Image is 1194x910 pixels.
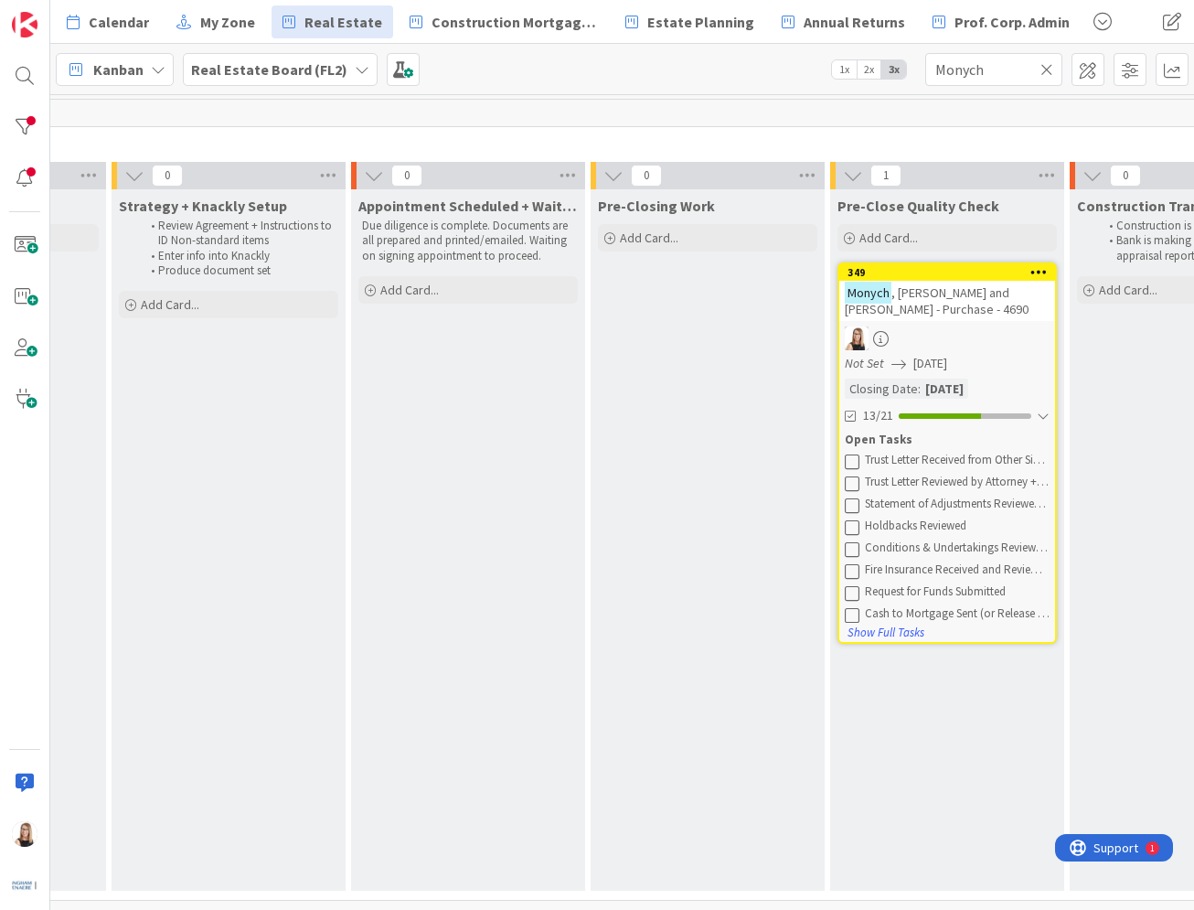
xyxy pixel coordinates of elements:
li: Review Agreement + Instructions to ID Non-standard items [141,219,336,249]
span: : [918,379,921,399]
div: 349Monych, [PERSON_NAME] and [PERSON_NAME] - Purchase - 4690 [839,264,1055,321]
div: Trust Letter Received from Other Side's Lawyer [865,453,1050,467]
div: 1 [95,7,100,22]
div: DB [839,327,1055,350]
a: My Zone [165,5,266,38]
span: Add Card... [620,230,678,246]
span: 0 [152,165,183,187]
div: 349 [848,266,1055,279]
div: Conditions & Undertakings Reviewed + Deemed Acceptable [865,541,1050,555]
a: Calendar [56,5,160,38]
div: Closing Date [845,379,918,399]
span: Prof. Corp. Admin [954,11,1070,33]
span: 0 [391,165,422,187]
span: Strategy + Knackly Setup [119,197,287,215]
button: Show Full Tasks [847,623,925,643]
b: Real Estate Board (FL2) [191,60,347,79]
p: Due diligence is complete. Documents are all prepared and printed/emailed. Waiting on signing app... [362,219,574,263]
span: My Zone [200,11,255,33]
span: 1x [832,60,857,79]
div: Open Tasks [845,431,1050,449]
mark: Monych [845,282,891,303]
span: Pre-Closing Work [598,197,715,215]
div: Cash to Mortgage Sent (or Release of Keys Request) [865,606,1050,621]
span: Add Card... [141,296,199,313]
li: Produce document set [141,263,336,278]
span: 0 [1110,165,1141,187]
a: Prof. Corp. Admin [922,5,1081,38]
span: 0 [631,165,662,187]
input: Quick Filter... [925,53,1062,86]
a: Annual Returns [771,5,916,38]
span: 13/21 [863,406,893,425]
a: Estate Planning [614,5,765,38]
div: [DATE] [921,379,968,399]
a: Construction Mortgages - Draws [399,5,609,38]
span: Add Card... [859,230,918,246]
li: Enter info into Knackly [141,249,336,263]
div: Request for Funds Submitted [865,584,1050,599]
a: 349Monych, [PERSON_NAME] and [PERSON_NAME] - Purchase - 4690DBNot Set[DATE]Closing Date:[DATE]13/... [837,262,1057,644]
div: Holdbacks Reviewed [865,519,1050,533]
span: Add Card... [380,282,439,298]
div: Statement of Adjustments Reviewed + Reconciled [865,497,1050,511]
img: DB [12,821,37,847]
img: Visit kanbanzone.com [12,12,37,37]
span: Pre-Close Quality Check [837,197,999,215]
img: avatar [12,873,37,898]
span: 3x [881,60,906,79]
span: Support [38,3,83,25]
div: 349 [839,264,1055,281]
span: Construction Mortgages - Draws [432,11,598,33]
div: Trust Letter Reviewed by Attorney + Strategy Updated [865,475,1050,489]
span: Annual Returns [804,11,905,33]
span: 1 [870,165,901,187]
i: Not Set [845,355,884,371]
span: [DATE] [913,354,947,373]
img: DB [845,327,869,350]
span: Real Estate [304,11,382,33]
a: Real Estate [272,5,393,38]
span: Kanban [93,59,144,80]
span: Add Card... [1099,282,1157,298]
span: Calendar [89,11,149,33]
div: Fire Insurance Received and Reviewed [865,562,1050,577]
span: 2x [857,60,881,79]
span: Appointment Scheduled + Waiting on Signed Docs [358,197,578,215]
span: Estate Planning [647,11,754,33]
span: , [PERSON_NAME] and [PERSON_NAME] - Purchase - 4690 [845,284,1029,317]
